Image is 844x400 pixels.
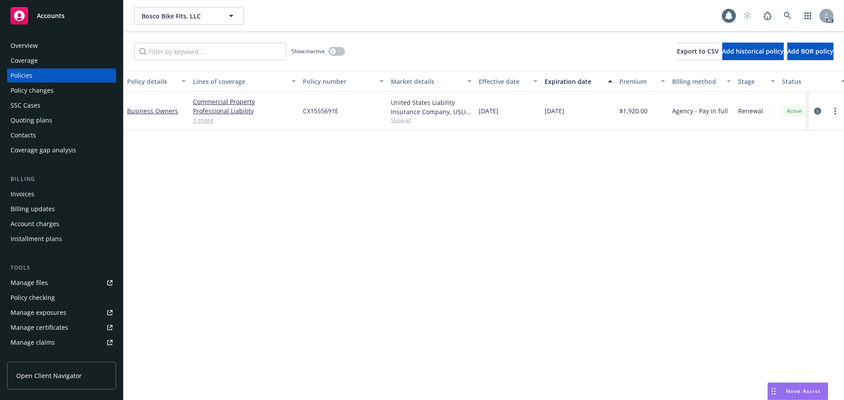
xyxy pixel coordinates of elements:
[738,77,765,86] div: Stage
[7,202,116,216] a: Billing updates
[7,276,116,290] a: Manage files
[786,107,803,115] span: Active
[127,77,176,86] div: Policy details
[722,47,784,55] span: Add historical policy
[11,187,34,201] div: Invoices
[7,263,116,272] div: Tools
[7,335,116,350] a: Manage claims
[7,217,116,231] a: Account charges
[672,77,721,86] div: Billing method
[11,143,76,157] div: Coverage gap analysis
[11,128,36,142] div: Contacts
[11,350,52,364] div: Manage BORs
[7,113,116,127] a: Quoting plans
[387,71,475,92] button: Market details
[11,306,66,320] div: Manage exposures
[193,77,286,86] div: Lines of coverage
[7,128,116,142] a: Contacts
[669,71,735,92] button: Billing method
[672,106,728,115] span: Agency - Pay in full
[759,7,776,25] a: Report a Bug
[193,106,296,115] a: Professional Liability
[738,106,763,115] span: Renewal
[7,68,116,83] a: Policies
[11,113,52,127] div: Quoting plans
[812,106,823,116] a: circleInformation
[303,77,374,86] div: Policy number
[11,217,59,231] div: Account charges
[7,39,116,53] a: Overview
[7,175,116,184] div: Billing
[299,71,387,92] button: Policy number
[16,371,82,380] span: Open Client Navigator
[134,7,244,25] button: Bosco Bike Fits, LLC
[124,71,189,92] button: Policy details
[11,276,48,290] div: Manage files
[738,7,756,25] a: Start snowing
[303,106,338,115] span: CX1555691E
[11,321,68,335] div: Manage certificates
[189,71,299,92] button: Lines of coverage
[11,68,33,83] div: Policies
[786,387,821,395] span: Nova Assist
[391,98,472,116] div: United States Liability Insurance Company, USLI, CRC Group
[677,47,719,55] span: Export to CSV
[475,71,541,92] button: Effective date
[479,106,498,115] span: [DATE]
[545,106,564,115] span: [DATE]
[677,43,719,60] button: Export to CSV
[722,43,784,60] button: Add historical policy
[7,291,116,305] a: Policy checking
[7,321,116,335] a: Manage certificates
[768,383,779,400] div: Drag to move
[7,54,116,68] a: Coverage
[768,382,828,400] button: Nova Assist
[391,77,462,86] div: Market details
[11,54,38,68] div: Coverage
[541,71,616,92] button: Expiration date
[193,115,296,125] a: 1 more
[7,350,116,364] a: Manage BORs
[619,77,655,86] div: Premium
[735,71,779,92] button: Stage
[391,116,472,124] span: Show all
[619,106,648,115] span: $1,920.00
[7,143,116,157] a: Coverage gap analysis
[134,43,286,60] input: Filter by keyword...
[7,306,116,320] a: Manage exposures
[7,83,116,97] a: Policy changes
[830,106,840,116] a: more
[787,47,833,55] span: Add BOR policy
[799,7,817,25] a: Switch app
[7,187,116,201] a: Invoices
[11,335,55,350] div: Manage claims
[787,43,833,60] button: Add BOR policy
[545,77,603,86] div: Expiration date
[11,39,38,53] div: Overview
[7,232,116,246] a: Installment plans
[193,97,296,106] a: Commercial Property
[11,202,55,216] div: Billing updates
[11,83,54,97] div: Policy changes
[11,291,55,305] div: Policy checking
[37,12,65,19] span: Accounts
[142,11,218,21] span: Bosco Bike Fits, LLC
[782,77,836,86] div: Status
[127,107,178,115] a: Business Owners
[11,232,62,246] div: Installment plans
[7,98,116,112] a: SSC Cases
[11,98,40,112] div: SSC Cases
[7,4,116,28] a: Accounts
[291,47,325,55] span: Show inactive
[616,71,669,92] button: Premium
[779,7,797,25] a: Search
[479,77,528,86] div: Effective date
